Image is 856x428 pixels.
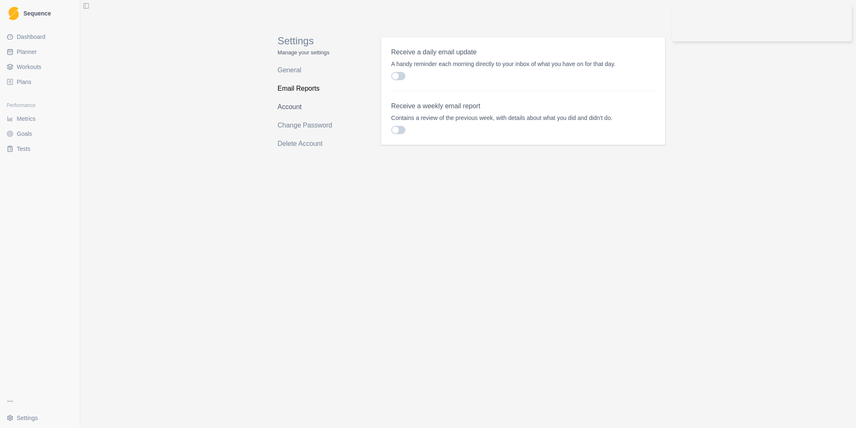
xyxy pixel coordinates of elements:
div: Performance [3,99,76,112]
div: Contains a review of the previous week, with details about what you did and didn't do. [391,115,650,121]
span: Workouts [17,63,41,71]
a: Email Reports [278,82,344,95]
a: Tests [3,142,76,155]
a: Goals [3,127,76,140]
a: Change Password [278,119,344,132]
span: Plans [17,78,31,86]
a: General [278,64,344,77]
span: Goals [17,130,32,138]
p: Settings [278,33,344,48]
a: Planner [3,45,76,59]
a: Account [278,100,344,114]
button: Settings [3,411,76,425]
div: Receive a weekly email report [391,101,650,111]
p: Manage your settings [278,48,344,57]
a: Workouts [3,60,76,74]
span: Dashboard [17,33,46,41]
a: Delete Account [278,137,344,150]
a: LogoSequence [3,3,76,23]
img: Logo [8,7,19,20]
span: Planner [17,48,37,56]
span: Tests [17,145,31,153]
a: Metrics [3,112,76,125]
span: Metrics [17,115,36,123]
a: Plans [3,75,76,89]
a: Dashboard [3,30,76,43]
span: Sequence [23,10,51,16]
div: Receive a daily email update [391,47,650,57]
div: A handy reminder each morning directly to your inbox of what you have on for that day. [391,61,650,67]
